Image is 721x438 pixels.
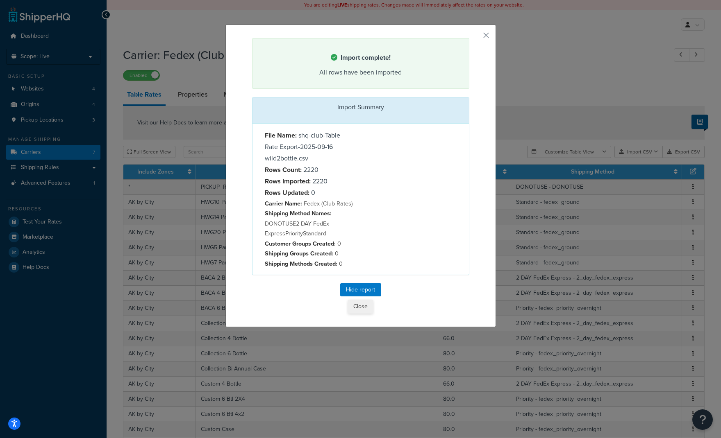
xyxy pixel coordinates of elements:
[265,199,302,208] strong: Carrier Name:
[263,67,459,78] div: All rows have been imported
[265,176,311,186] strong: Rows Imported:
[259,130,361,269] div: shq-club-Table Rate Export-2025-09-16 wild2bottle.csv 2220 2220 0
[265,239,355,248] p: 0
[265,259,355,269] p: 0
[259,104,463,111] h3: Import Summary
[265,248,355,258] p: 0
[265,199,355,208] p: Fedex (Club Rates)
[265,249,333,258] strong: Shipping Groups Created:
[265,208,355,238] p: DONOTUSE 2 DAY FedEx Express Priority Standard
[263,53,459,63] h4: Import complete!
[348,300,373,314] button: Close
[265,131,297,140] strong: File Name:
[265,165,302,174] strong: Rows Count:
[265,239,336,248] strong: Customer Groups Created:
[340,283,381,296] button: Hide report
[265,209,332,218] strong: Shipping Method Names:
[265,259,337,268] strong: Shipping Methods Created:
[265,188,309,197] strong: Rows Updated:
